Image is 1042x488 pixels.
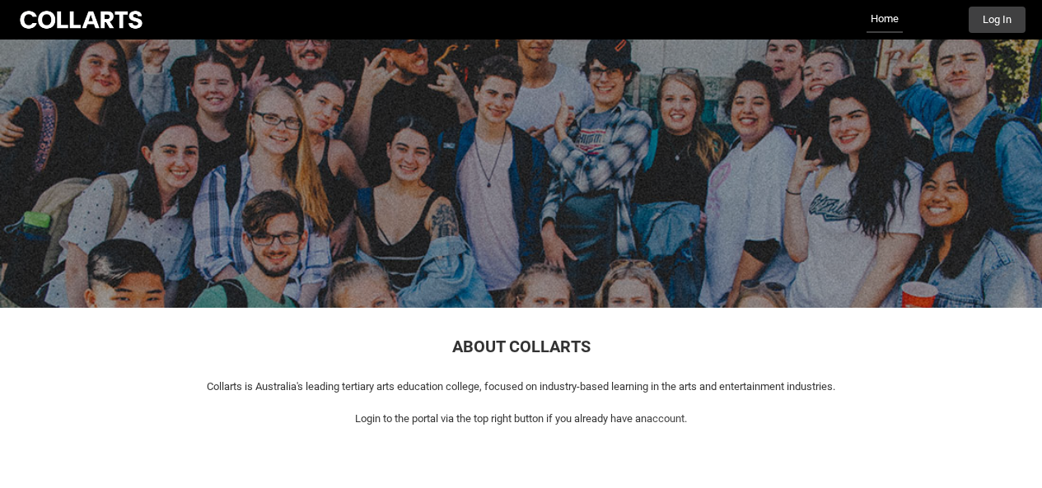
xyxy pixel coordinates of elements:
button: Log In [969,7,1026,33]
span: account. [647,412,687,425]
p: Collarts is Australia's leading tertiary arts education college, focused on industry-based learni... [10,379,1032,395]
p: Login to the portal via the top right button if you already have an [10,411,1032,427]
a: Home [867,7,903,33]
span: ABOUT COLLARTS [452,337,591,356]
